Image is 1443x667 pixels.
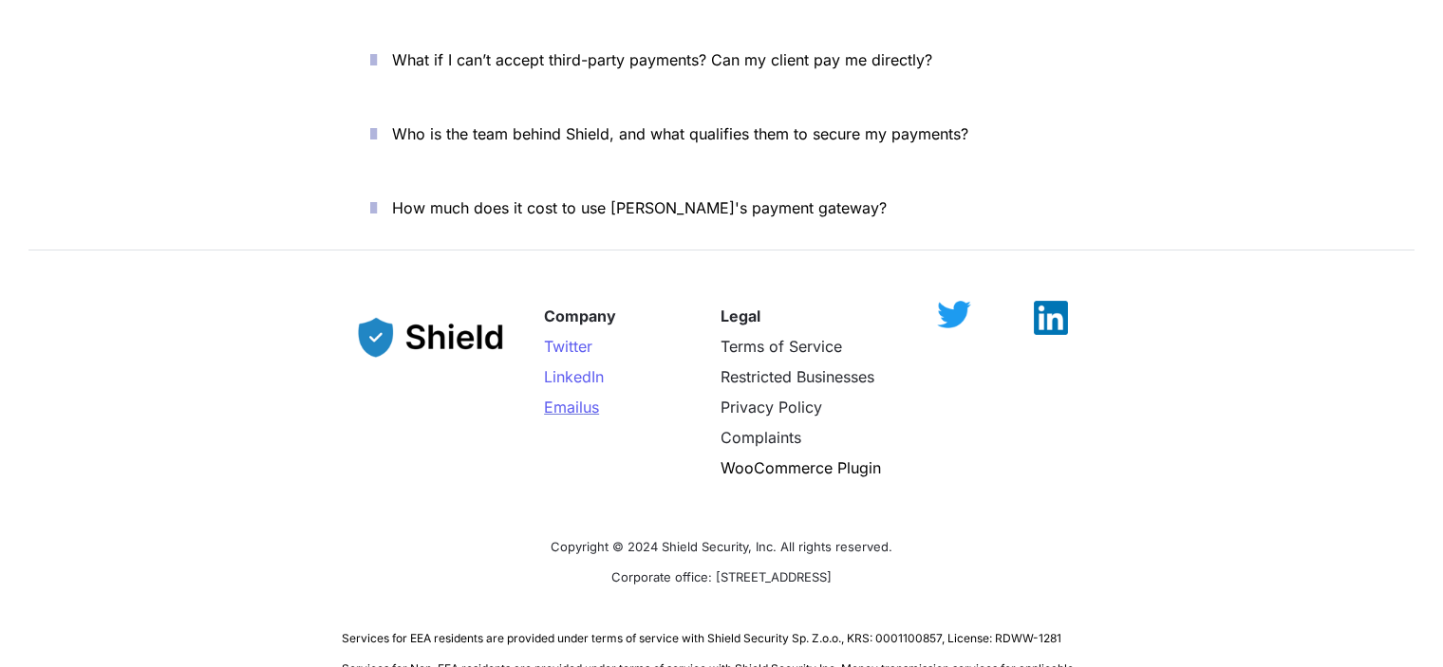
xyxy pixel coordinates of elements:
a: Emailus [544,398,599,417]
span: us [583,398,599,417]
a: LinkedIn [544,367,604,386]
a: Terms of Service [721,337,842,356]
span: Who is the team behind Shield, and what qualifies them to secure my payments? [392,124,968,143]
a: Privacy Policy [721,398,822,417]
a: Twitter [544,337,592,356]
span: Services for EEA residents are provided under terms of service with Shield Security Sp. Z.o.o., K... [342,631,1061,645]
button: How much does it cost to use [PERSON_NAME]'s payment gateway? [342,178,1101,237]
strong: Legal [721,306,760,325]
a: Restricted Businesses [721,367,874,386]
span: How much does it cost to use [PERSON_NAME]'s payment gateway? [392,198,887,217]
span: Corporate office: [STREET_ADDRESS] [611,569,832,584]
span: What if I can’t accept third-party payments? Can my client pay me directly? [392,50,932,69]
a: Complaints [721,428,801,447]
button: What if I can’t accept third-party payments? Can my client pay me directly? [342,30,1101,89]
button: Who is the team behind Shield, and what qualifies them to secure my payments? [342,104,1101,163]
strong: Company [544,306,616,325]
span: Email [544,398,583,417]
a: WooCommerce Plugin [721,458,881,477]
span: Copyright © 2024 Shield Security, Inc. All rights reserved. [551,539,892,554]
